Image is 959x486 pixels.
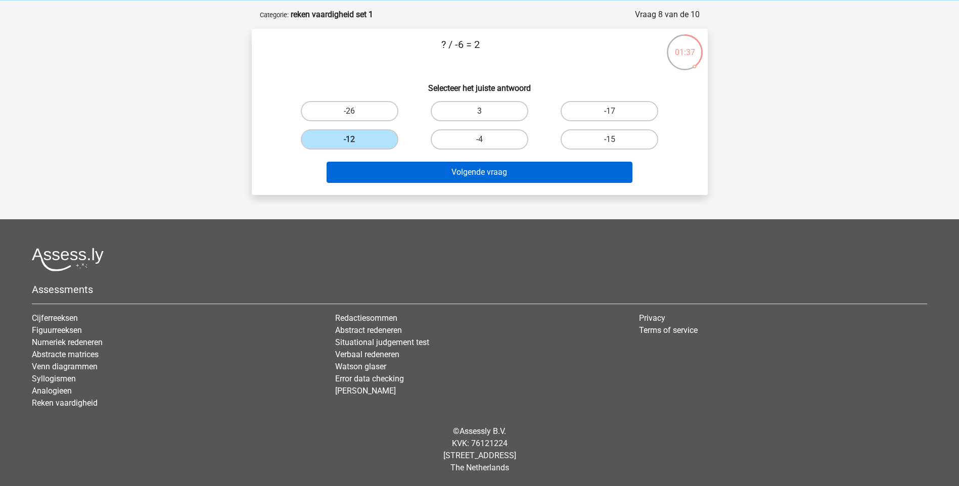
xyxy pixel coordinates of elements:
a: Error data checking [335,374,404,383]
a: Terms of service [639,325,698,335]
div: © KVK: 76121224 [STREET_ADDRESS] The Netherlands [24,417,935,482]
a: Abstracte matrices [32,350,99,359]
a: Privacy [639,313,665,323]
label: 3 [431,101,528,121]
p: ? / -6 = 2 [268,37,654,67]
small: Categorie: [260,11,289,19]
a: Analogieen [32,386,72,396]
a: Assessly B.V. [460,426,506,436]
label: -17 [561,101,658,121]
a: Figuurreeksen [32,325,82,335]
a: Numeriek redeneren [32,337,103,347]
a: Reken vaardigheid [32,398,98,408]
div: 01:37 [666,33,704,59]
a: Abstract redeneren [335,325,402,335]
label: -4 [431,129,528,150]
button: Volgende vraag [327,162,632,183]
label: -12 [301,129,398,150]
a: Situational judgement test [335,337,429,347]
div: Vraag 8 van de 10 [635,9,700,21]
h5: Assessments [32,283,927,296]
strong: reken vaardigheid set 1 [291,10,373,19]
label: -15 [561,129,658,150]
a: Cijferreeksen [32,313,78,323]
a: Syllogismen [32,374,76,383]
a: Verbaal redeneren [335,350,399,359]
a: [PERSON_NAME] [335,386,396,396]
img: Assessly logo [32,248,104,271]
a: Redactiesommen [335,313,397,323]
label: -26 [301,101,398,121]
h6: Selecteer het juiste antwoord [268,75,692,93]
a: Watson glaser [335,362,386,371]
a: Venn diagrammen [32,362,98,371]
